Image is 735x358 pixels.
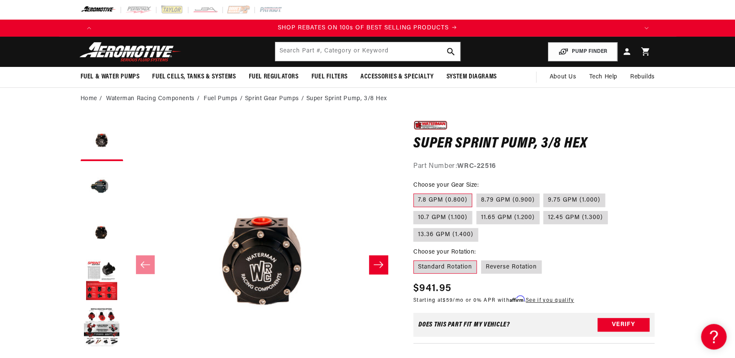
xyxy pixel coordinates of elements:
[81,165,123,208] button: Load image 2 in gallery view
[413,248,476,257] legend: Choose your Rotation:
[81,212,123,255] button: Load image 3 in gallery view
[81,94,655,104] nav: breadcrumbs
[624,67,661,87] summary: Rebuilds
[354,67,440,87] summary: Accessories & Specialty
[549,74,576,80] span: About Us
[74,67,146,87] summary: Fuel & Water Pumps
[543,67,582,87] a: About Us
[136,255,155,274] button: Slide left
[413,181,479,190] legend: Choose your Gear Size:
[369,255,388,274] button: Slide right
[242,67,305,87] summary: Fuel Regulators
[249,72,299,81] span: Fuel Regulators
[548,42,617,61] button: PUMP FINDER
[413,228,478,242] label: 13.36 GPM (1.400)
[447,72,497,81] span: System Diagrams
[81,94,97,104] a: Home
[360,72,434,81] span: Accessories & Specialty
[81,306,123,349] button: Load image 5 in gallery view
[441,42,460,61] button: search button
[305,67,354,87] summary: Fuel Filters
[440,67,503,87] summary: System Diagrams
[245,94,306,104] li: Sprint Gear Pumps
[98,23,638,33] div: 3 of 4
[413,281,451,296] span: $941.95
[543,193,605,207] label: 9.75 GPM (1.000)
[526,298,574,303] a: See if you qualify - Learn more about Affirm Financing (opens in modal)
[510,296,525,302] span: Affirm
[481,260,542,274] label: Reverse Rotation
[413,260,477,274] label: Standard Rotation
[81,118,123,161] button: Load image 1 in gallery view
[152,72,236,81] span: Fuel Cells, Tanks & Systems
[413,193,472,207] label: 7.8 GPM (0.800)
[106,94,195,104] a: Waterman Racing Components
[413,137,655,151] h1: Super Sprint Pump, 3/8 Hex
[275,42,460,61] input: Search by Part Number, Category or Keyword
[98,23,638,33] div: Announcement
[413,161,655,172] div: Part Number:
[543,211,608,225] label: 12.45 GPM (1.300)
[413,211,472,225] label: 10.7 GPM (1.100)
[457,163,496,170] strong: WRC-22516
[418,321,510,328] div: Does This part fit My vehicle?
[81,259,123,302] button: Load image 4 in gallery view
[77,42,184,62] img: Aeromotive
[146,67,242,87] summary: Fuel Cells, Tanks & Systems
[204,94,238,104] a: Fuel Pumps
[278,25,449,31] span: SHOP REBATES ON 100s OF BEST SELLING PRODUCTS
[589,72,617,82] span: Tech Help
[81,20,98,37] button: Translation missing: en.sections.announcements.previous_announcement
[311,72,348,81] span: Fuel Filters
[443,298,453,303] span: $59
[476,193,539,207] label: 8.79 GPM (0.900)
[98,23,638,33] a: SHOP REBATES ON 100s OF BEST SELLING PRODUCTS
[59,20,676,37] slideshow-component: Translation missing: en.sections.announcements.announcement_bar
[413,296,574,304] p: Starting at /mo or 0% APR with .
[306,94,386,104] li: Super Sprint Pump, 3/8 Hex
[597,318,649,332] button: Verify
[476,211,539,225] label: 11.65 GPM (1.200)
[81,72,140,81] span: Fuel & Water Pumps
[582,67,623,87] summary: Tech Help
[638,20,655,37] button: Translation missing: en.sections.announcements.next_announcement
[630,72,655,82] span: Rebuilds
